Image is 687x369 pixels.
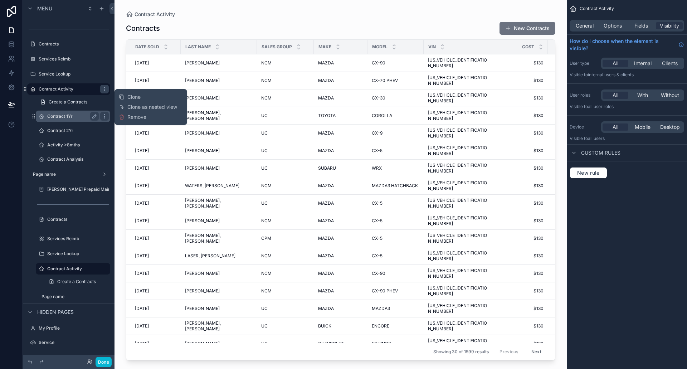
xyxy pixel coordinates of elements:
[47,128,109,133] label: Contract 2Yr
[119,93,146,101] button: Clone
[37,5,52,12] span: Menu
[36,184,110,195] a: [PERSON_NAME] Prepaid Maintance
[570,38,676,52] span: How do I choose when the element is visible?
[570,167,607,179] button: New rule
[36,233,110,244] a: Services Reimb
[27,83,110,95] a: Contract Activity
[47,251,109,257] label: Service Lookup
[526,346,546,357] button: Next
[135,44,159,50] span: DATE SOLD
[580,6,614,11] span: Contract Activity
[634,22,648,29] span: Fields
[372,44,388,50] span: MODEL
[318,44,331,50] span: MAKE
[570,92,598,98] label: User roles
[49,99,87,105] span: Create a Contracts
[604,22,622,29] span: Options
[428,44,436,50] span: VIN
[36,139,110,151] a: Activity >8mths
[36,214,110,225] a: Contracts
[570,124,598,130] label: Device
[662,60,678,67] span: Clients
[47,217,109,222] label: Contracts
[576,22,594,29] span: General
[127,103,177,111] span: Clone as nested view
[39,71,109,77] label: Service Lookup
[637,92,648,99] span: With
[119,103,183,111] button: Clone as nested view
[119,113,146,121] button: Remove
[613,60,618,67] span: All
[47,113,96,119] label: Contract 1Yr
[660,123,680,131] span: Desktop
[570,136,684,141] p: Visible to
[39,86,96,92] label: Contract Activity
[42,294,109,300] label: Page name
[39,340,109,345] label: Service
[47,186,122,192] label: [PERSON_NAME] Prepaid Maintance
[660,22,679,29] span: Visibility
[127,93,141,101] span: Clone
[574,170,603,176] span: New rule
[588,136,605,141] span: all users
[185,44,211,50] span: LAST NAME
[39,325,109,331] label: My Profile
[36,125,110,136] a: Contract 2Yr
[613,92,618,99] span: All
[44,276,110,287] a: Create a Contracts
[47,156,109,162] label: Contract Analysis
[588,104,614,109] span: All user roles
[27,169,110,180] a: Page name
[47,236,109,242] label: Services Reimb
[634,60,652,67] span: Internal
[39,41,109,47] label: Contracts
[522,44,534,50] span: COST
[96,357,112,367] button: Done
[57,279,96,285] span: Create a Contracts
[570,60,598,66] label: User type
[588,72,634,77] span: Internal users & clients
[36,154,110,165] a: Contract Analysis
[36,263,110,275] a: Contract Activity
[36,291,110,302] a: Page name
[27,53,110,65] a: Services Reimb
[36,96,110,108] a: Create a Contracts
[613,123,618,131] span: All
[27,68,110,80] a: Service Lookup
[36,111,110,122] a: Contract 1Yr
[433,349,489,355] span: Showing 30 of 1599 results
[47,266,106,272] label: Contract Activity
[570,38,684,52] a: How do I choose when the element is visible?
[33,171,99,177] label: Page name
[36,248,110,259] a: Service Lookup
[27,38,110,50] a: Contracts
[570,104,684,110] p: Visible to
[27,337,110,348] a: Service
[127,113,146,121] span: Remove
[39,56,109,62] label: Services Reimb
[37,309,74,316] span: Hidden pages
[581,149,620,156] span: Custom rules
[27,322,110,334] a: My Profile
[262,44,292,50] span: SALES GROUP
[570,72,684,78] p: Visible to
[661,92,679,99] span: Without
[635,123,651,131] span: Mobile
[47,142,109,148] label: Activity >8mths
